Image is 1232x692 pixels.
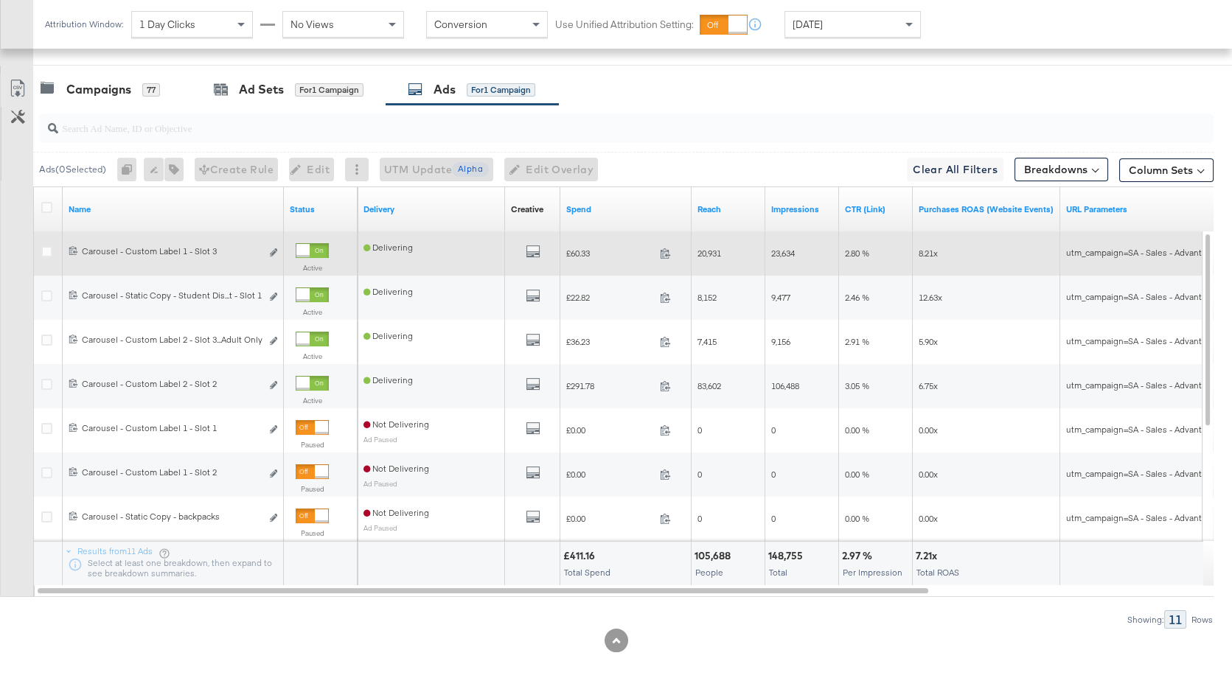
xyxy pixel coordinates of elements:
span: Delivering [363,374,413,385]
a: Reflects the ability of your Ad to achieve delivery. [363,203,499,215]
span: Not Delivering [363,463,429,474]
a: The total amount spent to date. [566,203,686,215]
span: Total ROAS [916,567,959,578]
div: Creative [511,203,543,215]
span: 2.91 % [845,336,869,347]
label: Active [296,352,329,361]
span: Not Delivering [363,507,429,518]
a: The number of times your ad was served. On mobile apps an ad is counted as served the first time ... [771,203,833,215]
span: 6.75x [919,380,938,391]
button: Breakdowns [1015,158,1108,181]
span: Delivering [363,330,413,341]
span: Delivering [363,242,413,253]
label: Active [296,263,329,273]
div: 2.97 % [842,549,877,563]
span: Not Delivering [363,419,429,430]
span: 7,415 [697,336,717,347]
div: Ads ( 0 Selected) [39,163,106,176]
span: 0 [697,424,702,436]
input: Search Ad Name, ID or Objective [58,108,1107,136]
span: 0 [771,469,776,480]
span: £60.33 [566,248,654,259]
span: £0.00 [566,469,654,480]
span: 0.00x [919,424,938,436]
span: 0.00x [919,513,938,524]
span: 0 [697,469,702,480]
label: Paused [296,528,329,538]
span: Total Spend [564,567,610,578]
a: Shows the creative associated with your ad. [511,203,543,215]
span: 5.90x [919,336,938,347]
div: £411.16 [563,549,599,563]
sub: Ad Paused [363,435,397,444]
span: 12.63x [919,292,942,303]
div: 11 [1164,610,1186,629]
span: Per Impression [843,567,902,578]
div: 148,755 [768,549,807,563]
sub: Ad Paused [363,479,397,488]
span: 8.21x [919,248,938,259]
span: 9,156 [771,336,790,347]
span: 0.00 % [845,469,869,480]
a: Ad Name. [69,203,278,215]
div: Showing: [1127,615,1164,625]
span: Total [769,567,787,578]
span: Conversion [434,18,487,31]
span: 23,634 [771,248,795,259]
span: Delivering [363,286,413,297]
div: Rows [1191,615,1214,625]
span: 2.46 % [845,292,869,303]
div: for 1 Campaign [295,83,363,97]
div: Carousel - Custom Label 2 - Slot 3...Adult Only [82,334,261,346]
div: Carousel - Custom Label 1 - Slot 3 [82,245,261,257]
label: Use Unified Attribution Setting: [555,18,694,32]
div: Ads [434,81,456,98]
label: Active [296,307,329,317]
span: 2.80 % [845,248,869,259]
span: 1 Day Clicks [139,18,195,31]
span: 0.00 % [845,424,869,436]
span: No Views [290,18,334,31]
span: People [695,567,723,578]
span: £36.23 [566,336,654,347]
sub: Ad Paused [363,523,397,532]
span: 8,152 [697,292,717,303]
a: The total value of the purchase actions divided by spend tracked by your Custom Audience pixel on... [919,203,1054,215]
span: 0.00x [919,469,938,480]
span: 106,488 [771,380,799,391]
span: 0.00 % [845,513,869,524]
span: 9,477 [771,292,790,303]
button: Clear All Filters [907,158,1003,181]
button: Column Sets [1119,158,1214,182]
div: 77 [142,83,160,97]
div: for 1 Campaign [467,83,535,97]
div: Carousel - Custom Label 1 - Slot 1 [82,422,261,434]
label: Paused [296,440,329,450]
label: Active [296,396,329,405]
span: Clear All Filters [913,161,998,179]
span: 0 [771,424,776,436]
div: Carousel - Static Copy - backpacks [82,511,261,523]
span: 0 [697,513,702,524]
a: Shows the current state of your Ad. [290,203,352,215]
span: £22.82 [566,292,654,303]
div: Campaigns [66,81,131,98]
div: Carousel - Custom Label 1 - Slot 2 [82,466,261,478]
div: 105,688 [695,549,735,563]
div: Carousel - Custom Label 2 - Slot 2 [82,378,261,390]
div: Carousel - Static Copy - Student Dis...t - Slot 1 [82,290,261,301]
a: The number of clicks received on a link in your ad divided by the number of impressions. [845,203,907,215]
a: The number of people your ad was served to. [697,203,759,215]
div: 7.21x [916,549,942,563]
span: £291.78 [566,380,654,391]
span: [DATE] [793,18,823,31]
span: 83,602 [697,380,721,391]
span: 3.05 % [845,380,869,391]
div: 0 [117,158,144,181]
label: Paused [296,484,329,494]
span: £0.00 [566,424,654,436]
span: 20,931 [697,248,721,259]
div: Ad Sets [239,81,284,98]
div: Attribution Window: [44,19,124,29]
span: 0 [771,513,776,524]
